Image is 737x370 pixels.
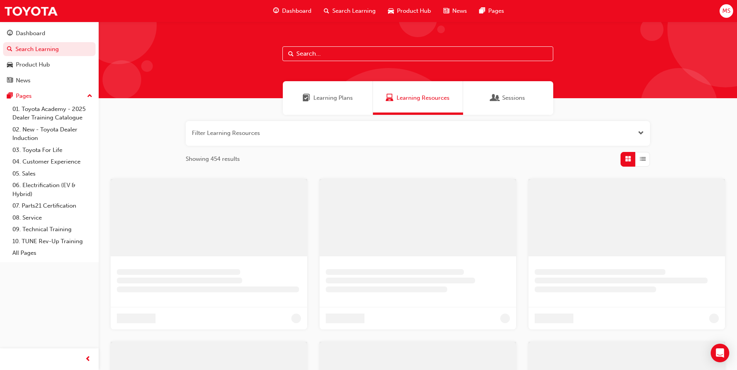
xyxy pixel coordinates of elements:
[382,3,437,19] a: car-iconProduct Hub
[313,94,353,102] span: Learning Plans
[443,6,449,16] span: news-icon
[502,94,525,102] span: Sessions
[473,3,510,19] a: pages-iconPages
[722,7,730,15] span: MS
[7,30,13,37] span: guage-icon
[397,7,431,15] span: Product Hub
[452,7,467,15] span: News
[373,81,463,115] a: Learning ResourcesLearning Resources
[87,91,92,101] span: up-icon
[324,6,329,16] span: search-icon
[3,58,96,72] a: Product Hub
[388,6,394,16] span: car-icon
[9,235,96,247] a: 10. TUNE Rev-Up Training
[638,129,644,138] button: Open the filter
[85,355,91,364] span: prev-icon
[9,223,96,235] a: 09. Technical Training
[186,155,240,164] span: Showing 454 results
[282,46,553,61] input: Search...
[288,49,294,58] span: Search
[437,3,473,19] a: news-iconNews
[625,155,631,164] span: Grid
[9,168,96,180] a: 05. Sales
[3,42,96,56] a: Search Learning
[720,4,733,18] button: MS
[397,94,450,102] span: Learning Resources
[318,3,382,19] a: search-iconSearch Learning
[16,76,31,85] div: News
[491,94,499,102] span: Sessions
[267,3,318,19] a: guage-iconDashboard
[4,2,58,20] img: Trak
[7,77,13,84] span: news-icon
[7,61,13,68] span: car-icon
[283,81,373,115] a: Learning PlansLearning Plans
[9,156,96,168] a: 04. Customer Experience
[16,60,50,69] div: Product Hub
[463,81,553,115] a: SessionsSessions
[7,93,13,100] span: pages-icon
[3,25,96,89] button: DashboardSearch LearningProduct HubNews
[16,29,45,38] div: Dashboard
[711,344,729,362] div: Open Intercom Messenger
[479,6,485,16] span: pages-icon
[3,26,96,41] a: Dashboard
[9,124,96,144] a: 02. New - Toyota Dealer Induction
[16,92,32,101] div: Pages
[488,7,504,15] span: Pages
[9,144,96,156] a: 03. Toyota For Life
[282,7,311,15] span: Dashboard
[3,89,96,103] button: Pages
[273,6,279,16] span: guage-icon
[640,155,646,164] span: List
[9,179,96,200] a: 06. Electrification (EV & Hybrid)
[9,212,96,224] a: 08. Service
[7,46,12,53] span: search-icon
[386,94,393,102] span: Learning Resources
[3,73,96,88] a: News
[332,7,376,15] span: Search Learning
[9,247,96,259] a: All Pages
[9,200,96,212] a: 07. Parts21 Certification
[9,103,96,124] a: 01. Toyota Academy - 2025 Dealer Training Catalogue
[303,94,310,102] span: Learning Plans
